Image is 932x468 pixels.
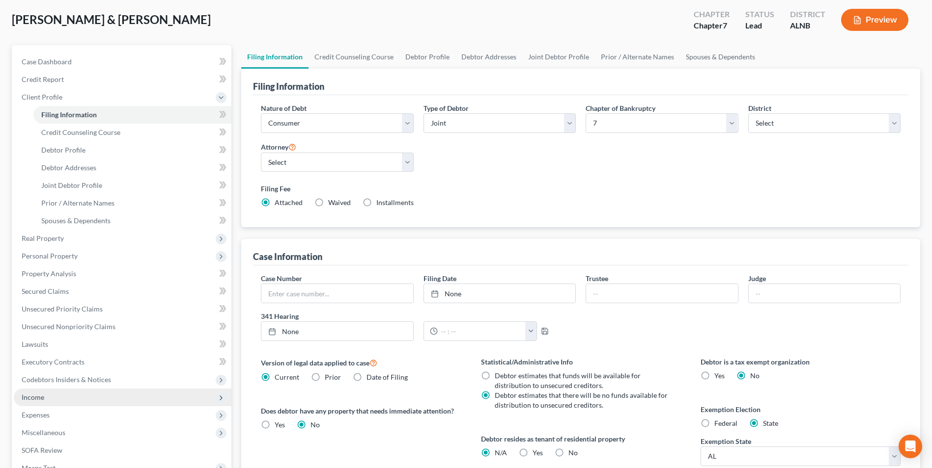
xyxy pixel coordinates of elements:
a: None [424,284,575,303]
label: Filing Date [424,273,456,284]
span: Property Analysis [22,269,76,278]
span: Waived [328,198,351,207]
label: Filing Fee [261,183,901,194]
span: Client Profile [22,93,62,101]
label: Nature of Debt [261,103,307,113]
span: Debtor Profile [41,146,85,154]
span: Personal Property [22,252,78,260]
span: No [568,448,578,457]
a: Filing Information [33,106,231,124]
div: Status [745,9,774,20]
span: Federal [714,419,737,427]
a: Case Dashboard [14,53,231,71]
span: Yes [275,420,285,429]
span: Filing Information [41,110,97,119]
a: Spouses & Dependents [33,212,231,230]
a: SOFA Review [14,442,231,459]
a: Lawsuits [14,336,231,353]
div: District [790,9,825,20]
span: Secured Claims [22,287,69,295]
label: Exemption Election [701,404,901,415]
a: Debtor Addresses [455,45,522,69]
span: Expenses [22,411,50,419]
span: Joint Debtor Profile [41,181,102,189]
a: Unsecured Priority Claims [14,300,231,318]
span: Yes [714,371,725,380]
label: Attorney [261,141,296,153]
a: Credit Report [14,71,231,88]
label: Debtor resides as tenant of residential property [481,434,681,444]
button: Preview [841,9,908,31]
div: Open Intercom Messenger [899,435,922,458]
a: Property Analysis [14,265,231,283]
label: Version of legal data applied to case [261,357,461,368]
label: 341 Hearing [256,311,581,321]
span: Income [22,393,44,401]
span: State [763,419,778,427]
a: Secured Claims [14,283,231,300]
a: Filing Information [241,45,309,69]
label: Statistical/Administrative Info [481,357,681,367]
a: Credit Counseling Course [309,45,399,69]
span: No [311,420,320,429]
span: Installments [376,198,414,207]
a: Joint Debtor Profile [33,177,231,194]
a: Joint Debtor Profile [522,45,595,69]
span: [PERSON_NAME] & [PERSON_NAME] [12,12,211,26]
span: Yes [533,448,543,457]
label: Exemption State [701,436,751,446]
span: Credit Report [22,75,64,83]
a: None [261,322,413,340]
span: 7 [723,21,727,30]
span: Debtor estimates that there will be no funds available for distribution to unsecured creditors. [495,391,668,409]
label: District [748,103,771,113]
span: Real Property [22,234,64,242]
div: Filing Information [253,80,324,92]
span: SOFA Review [22,446,62,454]
span: N/A [495,448,507,457]
input: Enter case number... [261,284,413,303]
span: Debtor estimates that funds will be available for distribution to unsecured creditors. [495,371,641,390]
a: Prior / Alternate Names [33,194,231,212]
label: Judge [748,273,766,284]
span: Unsecured Nonpriority Claims [22,322,115,331]
span: Unsecured Priority Claims [22,305,103,313]
div: Lead [745,20,774,31]
div: Chapter [694,9,730,20]
label: Does debtor have any property that needs immediate attention? [261,406,461,416]
span: Lawsuits [22,340,48,348]
label: Type of Debtor [424,103,469,113]
span: Miscellaneous [22,428,65,437]
span: Executory Contracts [22,358,85,366]
input: -- [749,284,900,303]
a: Prior / Alternate Names [595,45,680,69]
span: Date of Filing [367,373,408,381]
label: Debtor is a tax exempt organization [701,357,901,367]
a: Executory Contracts [14,353,231,371]
label: Trustee [586,273,608,284]
label: Chapter of Bankruptcy [586,103,655,113]
span: Current [275,373,299,381]
label: Case Number [261,273,302,284]
a: Debtor Profile [33,141,231,159]
div: Case Information [253,251,322,262]
input: -- : -- [438,322,526,340]
a: Unsecured Nonpriority Claims [14,318,231,336]
span: Codebtors Insiders & Notices [22,375,111,384]
span: No [750,371,760,380]
a: Spouses & Dependents [680,45,761,69]
span: Prior [325,373,341,381]
input: -- [586,284,737,303]
div: ALNB [790,20,825,31]
span: Case Dashboard [22,57,72,66]
span: Debtor Addresses [41,163,96,172]
a: Debtor Addresses [33,159,231,177]
div: Chapter [694,20,730,31]
span: Credit Counseling Course [41,128,120,136]
a: Credit Counseling Course [33,124,231,141]
a: Debtor Profile [399,45,455,69]
span: Prior / Alternate Names [41,199,114,207]
span: Attached [275,198,303,207]
span: Spouses & Dependents [41,216,111,225]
